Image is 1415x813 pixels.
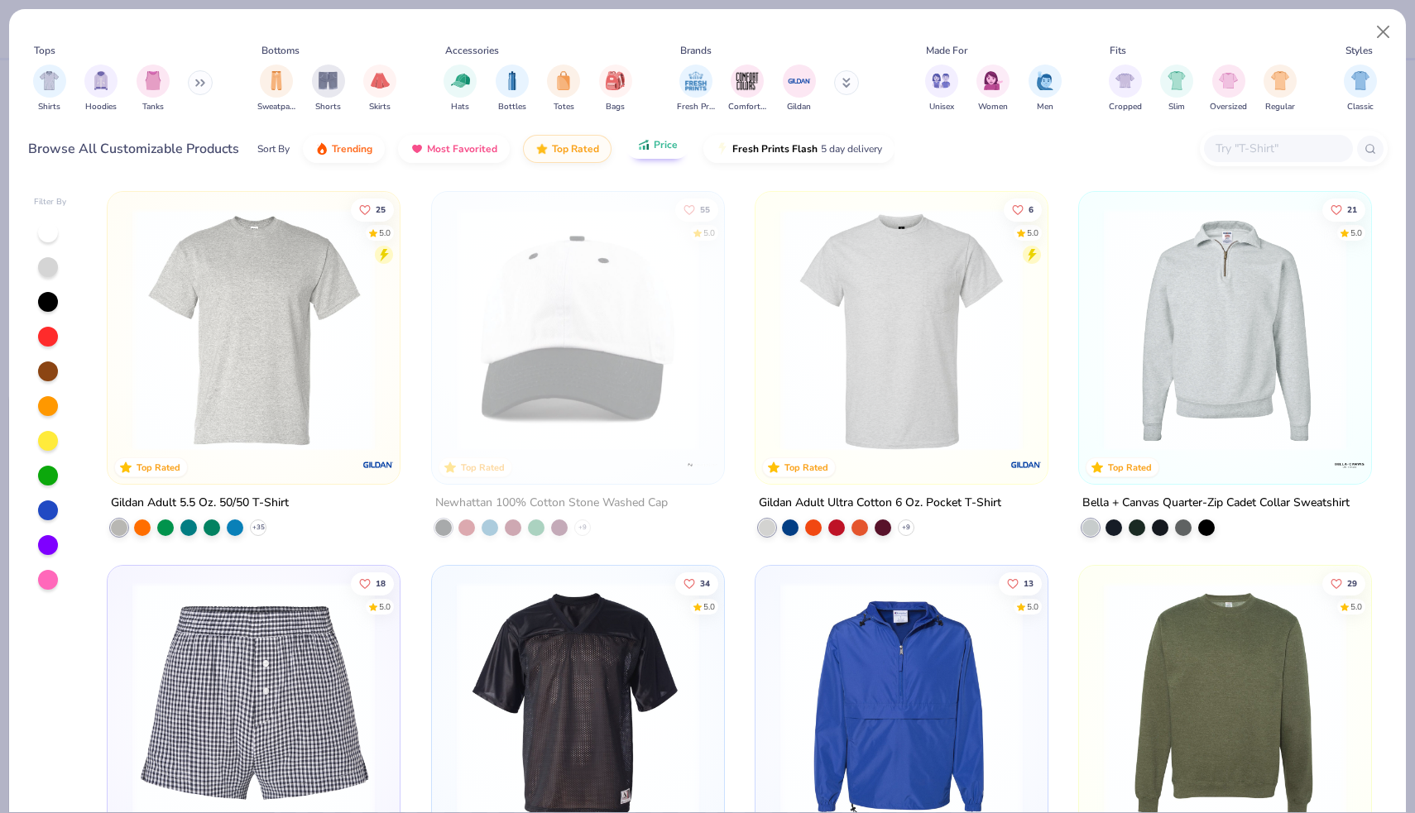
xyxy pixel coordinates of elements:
[1024,580,1034,588] span: 13
[1350,601,1362,614] div: 5.0
[925,65,958,113] button: filter button
[677,65,715,113] div: filter for Fresh Prints
[496,65,529,113] div: filter for Bottles
[703,135,895,163] button: Fresh Prints Flash5 day delivery
[85,101,117,113] span: Hoodies
[821,140,882,159] span: 5 day delivery
[1210,65,1247,113] div: filter for Oversized
[451,71,470,90] img: Hats Image
[728,101,766,113] span: Comfort Colors
[1368,17,1399,48] button: Close
[451,101,469,113] span: Hats
[1004,198,1042,221] button: Like
[716,142,729,155] img: flash.gif
[680,43,712,58] div: Brands
[1082,493,1350,514] div: Bella + Canvas Quarter-Zip Cadet Collar Sweatshirt
[728,65,766,113] button: filter button
[783,65,816,113] div: filter for Gildan
[699,205,709,213] span: 55
[1010,448,1043,481] img: Gildan logo
[144,71,162,90] img: Tanks Image
[1168,71,1186,90] img: Slim Image
[435,493,668,514] div: Newhattan 100% Cotton Stone Washed Cap
[1265,101,1295,113] span: Regular
[684,69,708,93] img: Fresh Prints Image
[363,65,396,113] div: filter for Skirts
[1347,205,1357,213] span: 21
[1345,43,1373,58] div: Styles
[111,493,289,514] div: Gildan Adult 5.5 Oz. 50/50 T-Shirt
[699,580,709,588] span: 34
[444,65,477,113] div: filter for Hats
[929,101,954,113] span: Unisex
[1264,65,1297,113] button: filter button
[1347,101,1374,113] span: Classic
[496,65,529,113] button: filter button
[787,69,812,93] img: Gildan Image
[34,43,55,58] div: Tops
[1350,227,1362,239] div: 5.0
[1210,101,1247,113] span: Oversized
[1036,71,1054,90] img: Men Image
[1027,601,1038,614] div: 5.0
[1109,65,1142,113] button: filter button
[984,71,1003,90] img: Women Image
[732,142,818,155] span: Fresh Prints Flash
[1322,572,1365,595] button: Like
[303,135,385,163] button: Trending
[703,227,714,239] div: 5.0
[84,65,118,113] button: filter button
[1096,208,1355,451] img: c62a1aa7-5de2-4ff4-a14e-d66091de76d0
[498,101,526,113] span: Bottles
[84,65,118,113] div: filter for Hoodies
[142,101,164,113] span: Tanks
[1029,65,1062,113] div: filter for Men
[379,227,391,239] div: 5.0
[448,208,707,451] img: d77f1ec2-bb90-48d6-8f7f-dc067ae8652d
[137,65,170,113] button: filter button
[625,131,690,159] button: Price
[926,43,967,58] div: Made For
[1160,65,1193,113] div: filter for Slim
[444,65,477,113] button: filter button
[1109,65,1142,113] div: filter for Cropped
[1351,71,1370,90] img: Classic Image
[40,71,59,90] img: Shirts Image
[1271,71,1290,90] img: Regular Image
[124,208,383,451] img: 91159a56-43a2-494b-b098-e2c28039eaf0
[92,71,110,90] img: Hoodies Image
[312,65,345,113] div: filter for Shorts
[351,572,394,595] button: Like
[1168,101,1185,113] span: Slim
[137,65,170,113] div: filter for Tanks
[261,43,300,58] div: Bottoms
[707,208,967,451] img: c9fea274-f619-4c4e-8933-45f8a9322603
[976,65,1010,113] button: filter button
[606,71,624,90] img: Bags Image
[1160,65,1193,113] button: filter button
[606,101,625,113] span: Bags
[503,71,521,90] img: Bottles Image
[523,135,612,163] button: Top Rated
[703,601,714,614] div: 5.0
[398,135,510,163] button: Most Favorited
[257,101,295,113] span: Sweatpants
[257,65,295,113] div: filter for Sweatpants
[1110,43,1126,58] div: Fits
[1344,65,1377,113] button: filter button
[376,580,386,588] span: 18
[674,572,717,595] button: Like
[371,71,390,90] img: Skirts Image
[33,65,66,113] div: filter for Shirts
[257,65,295,113] button: filter button
[547,65,580,113] button: filter button
[925,65,958,113] div: filter for Unisex
[379,601,391,614] div: 5.0
[410,142,424,155] img: most_fav.gif
[535,142,549,155] img: TopRated.gif
[315,142,329,155] img: trending.gif
[445,43,499,58] div: Accessories
[1344,65,1377,113] div: filter for Classic
[1029,65,1062,113] button: filter button
[978,101,1008,113] span: Women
